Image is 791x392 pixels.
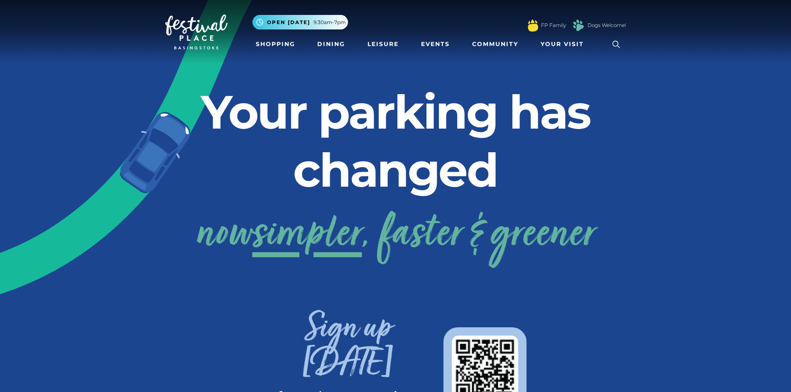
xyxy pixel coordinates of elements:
[196,202,595,268] a: nowsimpler, faster & greener
[165,15,228,49] img: Festival Place Logo
[537,37,591,52] a: Your Visit
[469,37,522,52] a: Community
[364,37,402,52] a: Leisure
[313,19,346,26] span: 9.30am-7pm
[252,37,299,52] a: Shopping
[588,22,626,29] a: Dogs Welcome!
[541,40,584,49] span: Your Visit
[267,19,310,26] span: Open [DATE]
[252,15,348,29] button: Open [DATE] 9.30am-7pm
[265,312,431,390] h3: Sign up [DATE]
[541,22,566,29] a: FP Family
[418,37,453,52] a: Events
[165,83,626,199] h2: Your parking has changed
[252,202,362,268] span: simpler
[314,37,348,52] a: Dining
